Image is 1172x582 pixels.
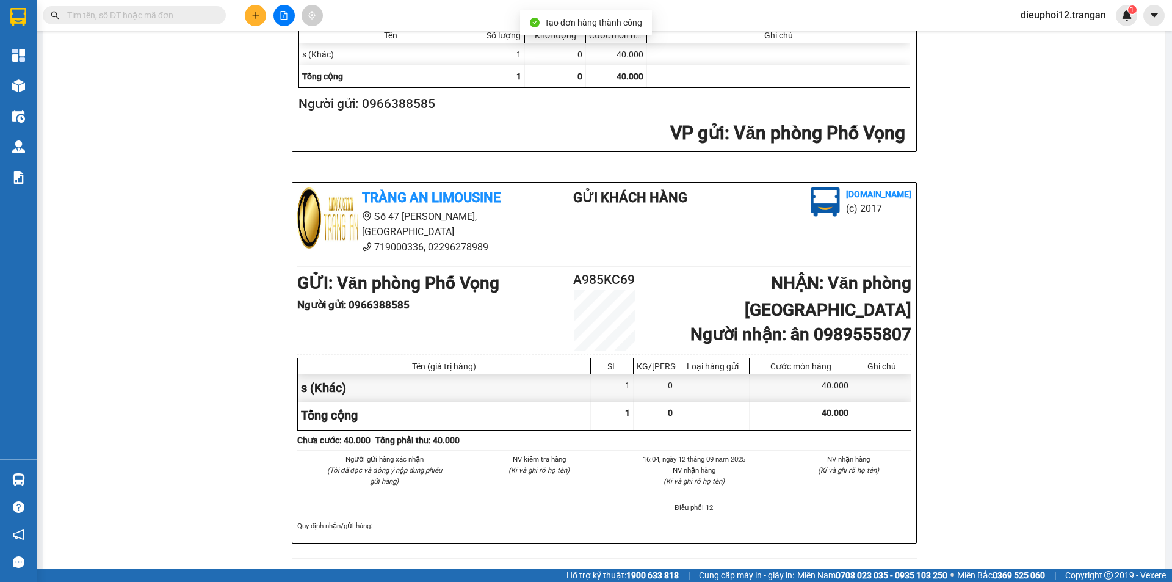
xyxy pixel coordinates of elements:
div: s (Khác) [298,374,591,402]
span: caret-down [1149,10,1160,21]
li: NV nhận hàng [631,465,757,476]
div: s (Khác) [299,43,482,65]
strong: 0369 525 060 [993,570,1045,580]
img: logo.jpg [811,187,840,217]
img: solution-icon [12,171,25,184]
span: notification [13,529,24,540]
span: question-circle [13,501,24,513]
span: 0 [577,71,582,81]
b: Gửi khách hàng [573,190,687,205]
div: SL [594,362,630,371]
span: 1 [1130,5,1134,14]
img: warehouse-icon [12,473,25,486]
span: search [51,11,59,20]
span: 40.000 [617,71,643,81]
span: copyright [1104,571,1113,580]
b: Tổng phải thu: 40.000 [375,435,460,445]
li: Người gửi hàng xác nhận [322,454,447,465]
span: check-circle [530,18,540,27]
li: NV kiểm tra hàng [477,454,602,465]
span: phone [362,242,372,252]
i: (Kí và ghi rõ họ tên) [664,477,725,486]
span: Miền Bắc [957,569,1045,582]
span: dieuphoi12.trangan [1011,7,1116,23]
span: Tổng cộng [302,71,343,81]
span: Hỗ trợ kỹ thuật: [566,569,679,582]
span: message [13,556,24,568]
strong: 1900 633 818 [626,570,679,580]
img: icon-new-feature [1121,10,1132,21]
sup: 1 [1128,5,1137,14]
b: GỬI : Văn phòng Phố Vọng [297,273,499,293]
div: Khối lượng [528,31,582,40]
img: logo.jpg [297,187,358,249]
b: Người nhận : ân 0989555807 [690,324,911,344]
button: caret-down [1143,5,1165,26]
span: environment [362,211,372,221]
div: Ghi chú [650,31,906,40]
span: 40.000 [822,408,848,418]
div: Cước món hàng [589,31,643,40]
div: 0 [634,374,676,402]
li: 719000336, 02296278989 [297,239,524,255]
img: dashboard-icon [12,49,25,62]
span: file-add [280,11,288,20]
b: Chưa cước : 40.000 [297,435,371,445]
input: Tìm tên, số ĐT hoặc mã đơn [67,9,211,22]
button: file-add [273,5,295,26]
span: Cung cấp máy in - giấy in: [699,569,794,582]
span: 0 [668,408,673,418]
div: Loại hàng gửi [679,362,746,371]
div: 40.000 [750,374,852,402]
img: warehouse-icon [12,79,25,92]
div: Quy định nhận/gửi hàng : [297,520,911,531]
span: Tạo đơn hàng thành công [544,18,642,27]
span: VP gửi [670,122,725,144]
div: 0 [525,43,586,65]
b: [DOMAIN_NAME] [846,189,911,199]
h2: : Văn phòng Phố Vọng [298,121,905,146]
div: Ghi chú [855,362,908,371]
button: aim [302,5,323,26]
h2: Người gửi: 0966388585 [298,94,905,114]
div: Số lượng [485,31,521,40]
span: Miền Nam [797,569,947,582]
li: NV nhận hàng [786,454,912,465]
li: 16:04, ngày 12 tháng 09 năm 2025 [631,454,757,465]
button: plus [245,5,266,26]
b: NHẬN : Văn phòng [GEOGRAPHIC_DATA] [745,273,911,320]
b: Người gửi : 0966388585 [297,299,410,311]
b: Tràng An Limousine [362,190,501,205]
div: Tên [302,31,479,40]
h2: A985KC69 [553,270,656,290]
i: (Kí và ghi rõ họ tên) [818,466,879,475]
div: 1 [482,43,525,65]
div: Cước món hàng [753,362,848,371]
div: 1 [591,374,634,402]
span: | [688,569,690,582]
img: warehouse-icon [12,140,25,153]
span: ⚪️ [950,573,954,578]
span: Tổng cộng [301,408,358,423]
span: aim [308,11,316,20]
div: KG/[PERSON_NAME] [637,362,673,371]
img: logo-vxr [10,8,26,26]
div: Tên (giá trị hàng) [301,362,587,371]
li: Điều phối 12 [631,502,757,513]
span: plus [251,11,260,20]
i: (Tôi đã đọc và đồng ý nộp dung phiếu gửi hàng) [327,466,442,486]
div: 40.000 [586,43,647,65]
span: | [1054,569,1056,582]
strong: 0708 023 035 - 0935 103 250 [836,570,947,580]
li: Số 47 [PERSON_NAME], [GEOGRAPHIC_DATA] [297,209,524,239]
span: 1 [625,408,630,418]
img: warehouse-icon [12,110,25,123]
i: (Kí và ghi rõ họ tên) [508,466,570,475]
li: (c) 2017 [846,201,911,216]
span: 1 [516,71,521,81]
